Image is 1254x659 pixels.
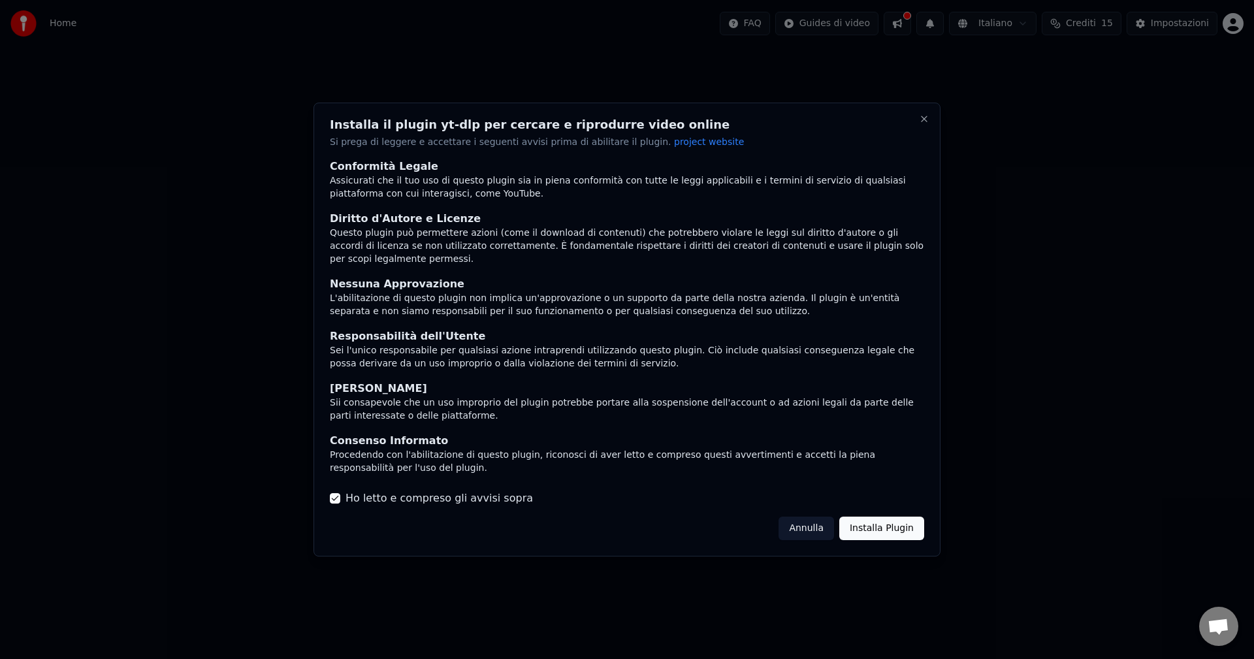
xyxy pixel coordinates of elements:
[674,137,744,147] span: project website
[330,329,924,344] div: Responsabilità dell'Utente
[330,344,924,370] div: Sei l'unico responsabile per qualsiasi azione intraprendi utilizzando questo plugin. Ciò include ...
[330,433,924,449] div: Consenso Informato
[330,136,924,149] p: Si prega di leggere e accettare i seguenti avvisi prima di abilitare il plugin.
[330,396,924,423] div: Sii consapevole che un uso improprio del plugin potrebbe portare alla sospensione dell'account o ...
[330,175,924,201] div: Assicurati che il tuo uso di questo plugin sia in piena conformità con tutte le leggi applicabili...
[346,490,533,506] label: Ho letto e compreso gli avvisi sopra
[330,293,924,319] div: L'abilitazione di questo plugin non implica un'approvazione o un supporto da parte della nostra a...
[330,449,924,475] div: Procedendo con l'abilitazione di questo plugin, riconosci di aver letto e compreso questi avverti...
[330,227,924,266] div: Questo plugin può permettere azioni (come il download di contenuti) che potrebbero violare le leg...
[330,212,924,227] div: Diritto d'Autore e Licenze
[330,159,924,175] div: Conformità Legale
[330,381,924,396] div: [PERSON_NAME]
[330,119,924,131] h2: Installa il plugin yt-dlp per cercare e riprodurre video online
[839,517,924,540] button: Installa Plugin
[779,517,834,540] button: Annulla
[330,277,924,293] div: Nessuna Approvazione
